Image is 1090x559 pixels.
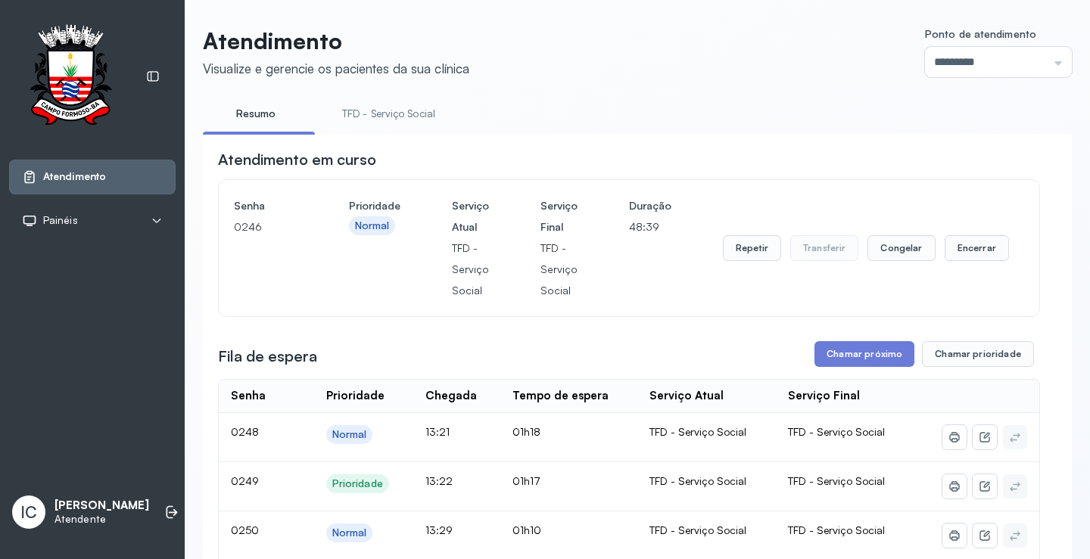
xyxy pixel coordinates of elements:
[231,425,259,438] span: 0248
[22,169,163,185] a: Atendimento
[922,341,1034,367] button: Chamar prioridade
[788,425,885,438] span: TFD - Serviço Social
[234,216,297,238] p: 0246
[629,195,671,216] h4: Duração
[332,428,367,441] div: Normal
[649,474,764,488] div: TFD - Serviço Social
[218,346,317,367] h3: Fila de espera
[629,216,671,238] p: 48:39
[945,235,1009,261] button: Encerrar
[355,219,390,232] div: Normal
[231,474,259,487] span: 0249
[425,389,477,403] div: Chegada
[649,425,764,439] div: TFD - Serviço Social
[790,235,859,261] button: Transferir
[203,27,469,54] p: Atendimento
[788,389,860,403] div: Serviço Final
[54,513,149,526] p: Atendente
[649,389,724,403] div: Serviço Atual
[231,389,266,403] div: Senha
[649,523,764,537] div: TFD - Serviço Social
[231,523,259,536] span: 0250
[332,526,367,539] div: Normal
[234,195,297,216] h4: Senha
[349,195,400,216] h4: Prioridade
[203,61,469,76] div: Visualize e gerencie os pacientes da sua clínica
[203,101,309,126] a: Resumo
[326,389,385,403] div: Prioridade
[16,24,125,129] img: Logotipo do estabelecimento
[512,389,609,403] div: Tempo de espera
[332,477,383,490] div: Prioridade
[540,238,578,301] p: TFD - Serviço Social
[512,523,541,536] span: 01h10
[925,27,1036,40] span: Ponto de atendimento
[723,235,781,261] button: Repetir
[452,195,489,238] h4: Serviço Atual
[788,523,885,536] span: TFD - Serviço Social
[425,425,450,438] span: 13:21
[867,235,935,261] button: Congelar
[43,170,106,183] span: Atendimento
[43,214,78,227] span: Painéis
[452,238,489,301] p: TFD - Serviço Social
[425,523,453,536] span: 13:29
[425,474,453,487] span: 13:22
[814,341,914,367] button: Chamar próximo
[512,425,540,438] span: 01h18
[512,474,540,487] span: 01h17
[327,101,450,126] a: TFD - Serviço Social
[788,474,885,487] span: TFD - Serviço Social
[540,195,578,238] h4: Serviço Final
[218,149,376,170] h3: Atendimento em curso
[54,498,149,513] p: [PERSON_NAME]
